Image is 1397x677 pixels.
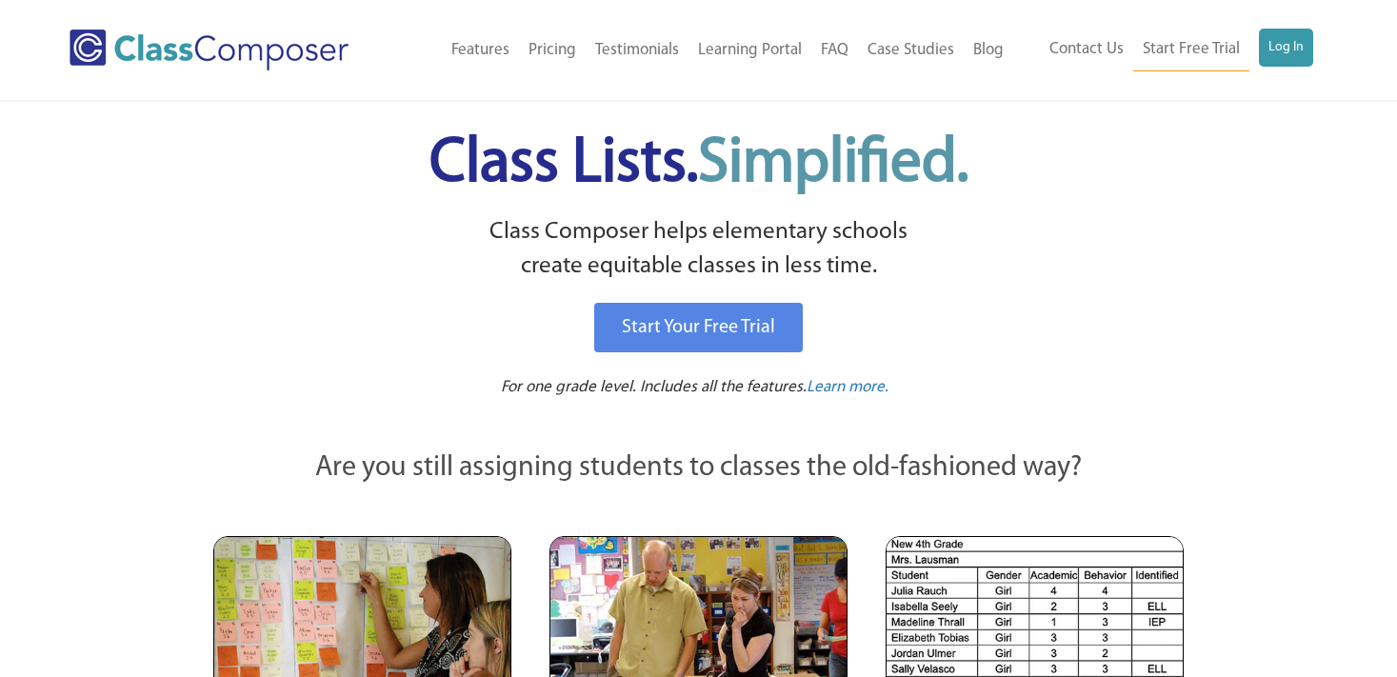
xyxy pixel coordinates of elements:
a: Start Your Free Trial [594,303,803,352]
nav: Header Menu [1013,29,1313,71]
a: Start Free Trial [1133,29,1249,71]
span: Class Lists. [429,133,968,195]
a: Features [442,30,519,71]
p: Are you still assigning students to classes the old-fashioned way? [213,448,1185,489]
span: Start Your Free Trial [622,318,775,337]
a: Learning Portal [689,30,811,71]
span: Learn more. [807,379,888,395]
a: Pricing [519,30,586,71]
nav: Header Menu [398,30,1012,71]
a: Blog [964,30,1013,71]
span: For one grade level. Includes all the features. [501,379,807,395]
a: Log In [1259,29,1313,67]
img: Class Composer [70,30,349,70]
p: Class Composer helps elementary schools create equitable classes in less time. [210,215,1187,285]
a: Case Studies [858,30,964,71]
a: FAQ [811,30,858,71]
a: Learn more. [807,376,888,400]
span: Simplified. [698,133,968,195]
a: Testimonials [586,30,689,71]
a: Contact Us [1040,29,1133,70]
